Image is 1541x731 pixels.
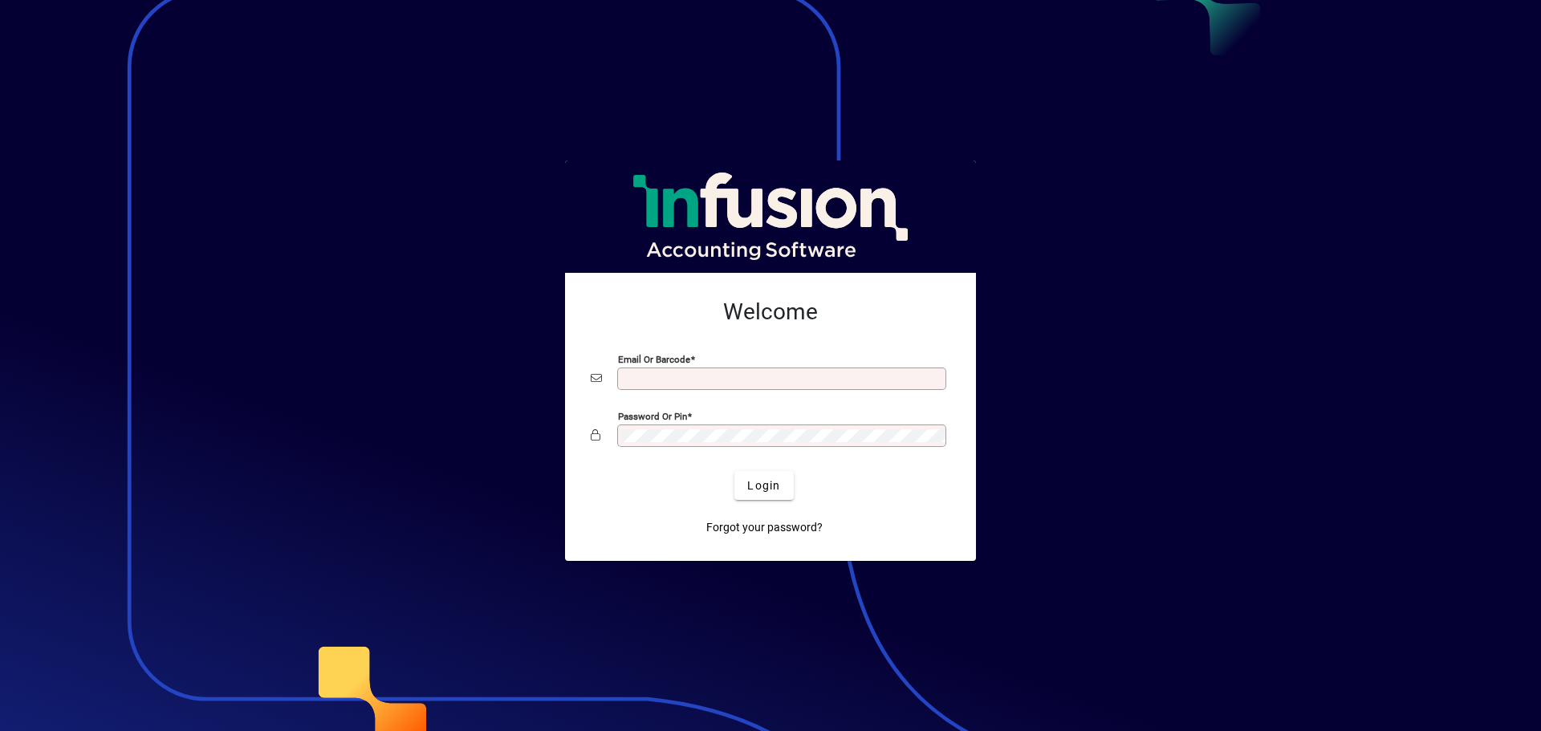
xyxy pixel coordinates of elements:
[706,519,823,536] span: Forgot your password?
[618,411,687,422] mat-label: Password or Pin
[618,354,690,365] mat-label: Email or Barcode
[700,513,829,542] a: Forgot your password?
[734,471,793,500] button: Login
[591,298,950,326] h2: Welcome
[747,477,780,494] span: Login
